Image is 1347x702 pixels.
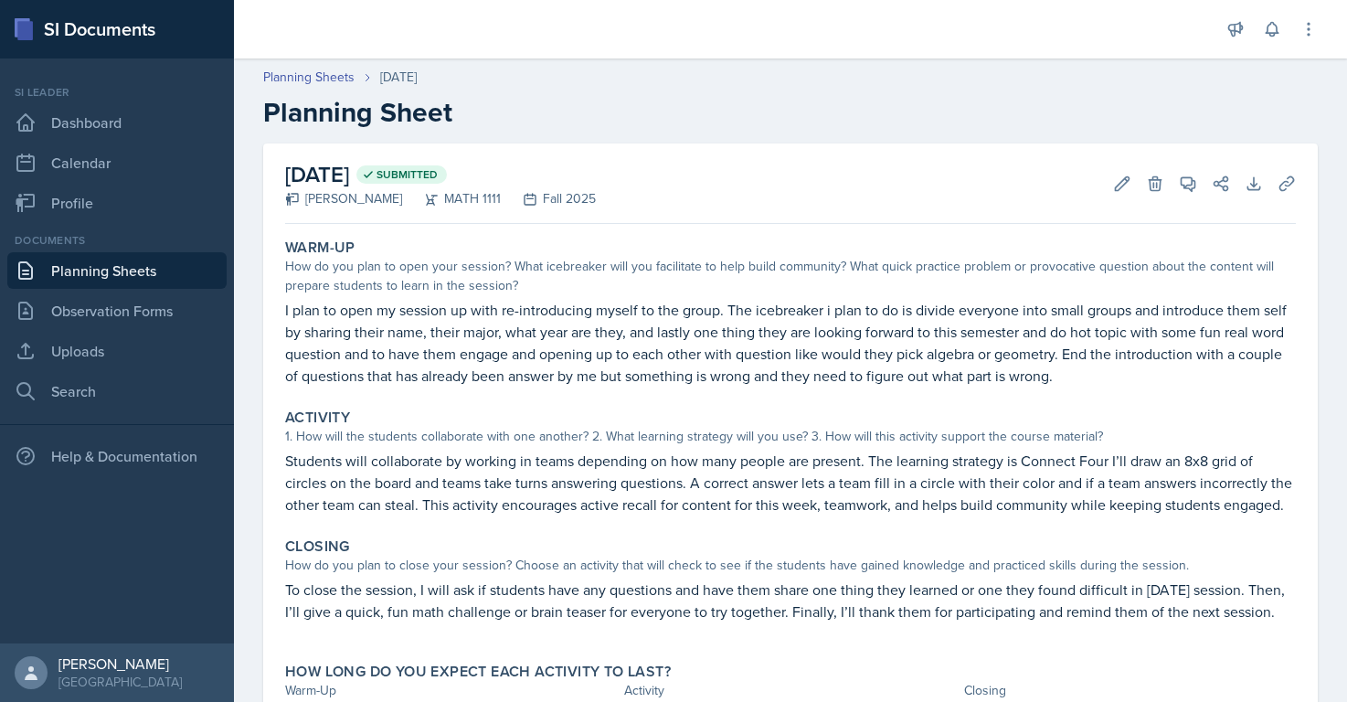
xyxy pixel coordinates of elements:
a: Uploads [7,333,227,369]
a: Observation Forms [7,292,227,329]
div: MATH 1111 [402,189,501,208]
div: [DATE] [380,68,417,87]
label: How long do you expect each activity to last? [285,663,671,681]
div: Documents [7,232,227,249]
a: Planning Sheets [263,68,355,87]
div: Si leader [7,84,227,101]
a: Calendar [7,144,227,181]
div: Help & Documentation [7,438,227,474]
h2: Planning Sheet [263,96,1318,129]
div: Closing [964,681,1296,700]
label: Closing [285,537,350,556]
label: Activity [285,409,350,427]
a: Profile [7,185,227,221]
div: Fall 2025 [501,189,596,208]
p: I plan to open my session up with re-introducing myself to the group. The icebreaker i plan to do... [285,299,1296,387]
div: [PERSON_NAME] [285,189,402,208]
a: Search [7,373,227,409]
a: Dashboard [7,104,227,141]
div: How do you plan to open your session? What icebreaker will you facilitate to help build community... [285,257,1296,295]
div: [GEOGRAPHIC_DATA] [58,673,182,691]
label: Warm-Up [285,239,355,257]
p: Students will collaborate by working in teams depending on how many people are present. The learn... [285,450,1296,516]
h2: [DATE] [285,158,596,191]
div: How do you plan to close your session? Choose an activity that will check to see if the students ... [285,556,1296,575]
span: Submitted [377,167,438,182]
a: Planning Sheets [7,252,227,289]
div: Activity [624,681,956,700]
div: Warm-Up [285,681,617,700]
div: 1. How will the students collaborate with one another? 2. What learning strategy will you use? 3.... [285,427,1296,446]
div: [PERSON_NAME] [58,654,182,673]
p: To close the session, I will ask if students have any questions and have them share one thing the... [285,579,1296,622]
